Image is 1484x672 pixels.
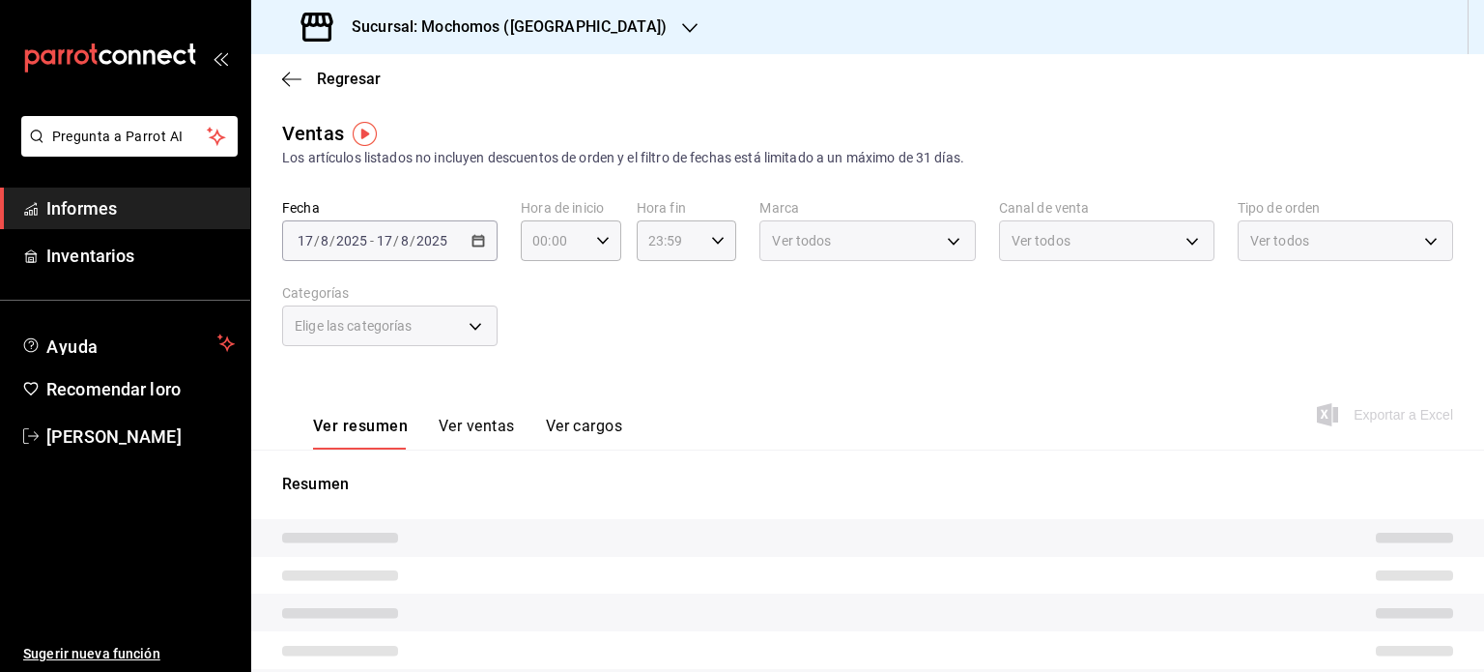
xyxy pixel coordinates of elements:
span: / [329,233,335,248]
font: Sucursal: Mochomos ([GEOGRAPHIC_DATA]) [352,17,667,36]
font: Ver ventas [439,417,515,435]
input: -- [400,233,410,248]
font: Ver cargos [546,417,623,435]
img: Tooltip marker [353,122,377,146]
div: pestañas de navegación [313,416,622,450]
font: Resumen [282,475,349,493]
span: / [314,233,320,248]
font: Recomendar loro [46,379,181,399]
font: Elige las categorías [295,318,413,334]
input: -- [297,233,314,248]
input: ---- [415,233,448,248]
input: ---- [335,233,368,248]
span: / [410,233,415,248]
font: Pregunta a Parrot AI [52,129,184,144]
font: Ventas [282,122,344,145]
span: - [370,233,374,248]
font: Informes [46,198,117,219]
font: Ver resumen [313,417,408,435]
font: Sugerir nueva función [23,646,160,661]
input: -- [376,233,393,248]
input: -- [320,233,329,248]
font: Hora de inicio [521,200,604,216]
font: Ayuda [46,336,99,357]
font: Tipo de orden [1238,200,1321,216]
font: Ver todos [1012,233,1070,248]
font: Marca [759,200,799,216]
font: Ver todos [1250,233,1309,248]
font: Los artículos listados no incluyen descuentos de orden y el filtro de fechas está limitado a un m... [282,150,964,165]
font: Inventarios [46,246,134,266]
button: Regresar [282,70,381,88]
font: Regresar [317,70,381,88]
button: abrir_cajón_menú [213,50,228,66]
span: / [393,233,399,248]
font: Fecha [282,200,320,216]
font: Canal de venta [999,200,1090,216]
font: Ver todos [772,233,831,248]
button: Pregunta a Parrot AI [21,116,238,157]
a: Pregunta a Parrot AI [14,140,238,161]
font: [PERSON_NAME] [46,426,182,447]
font: Categorías [282,285,349,301]
font: Hora fin [637,200,686,216]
